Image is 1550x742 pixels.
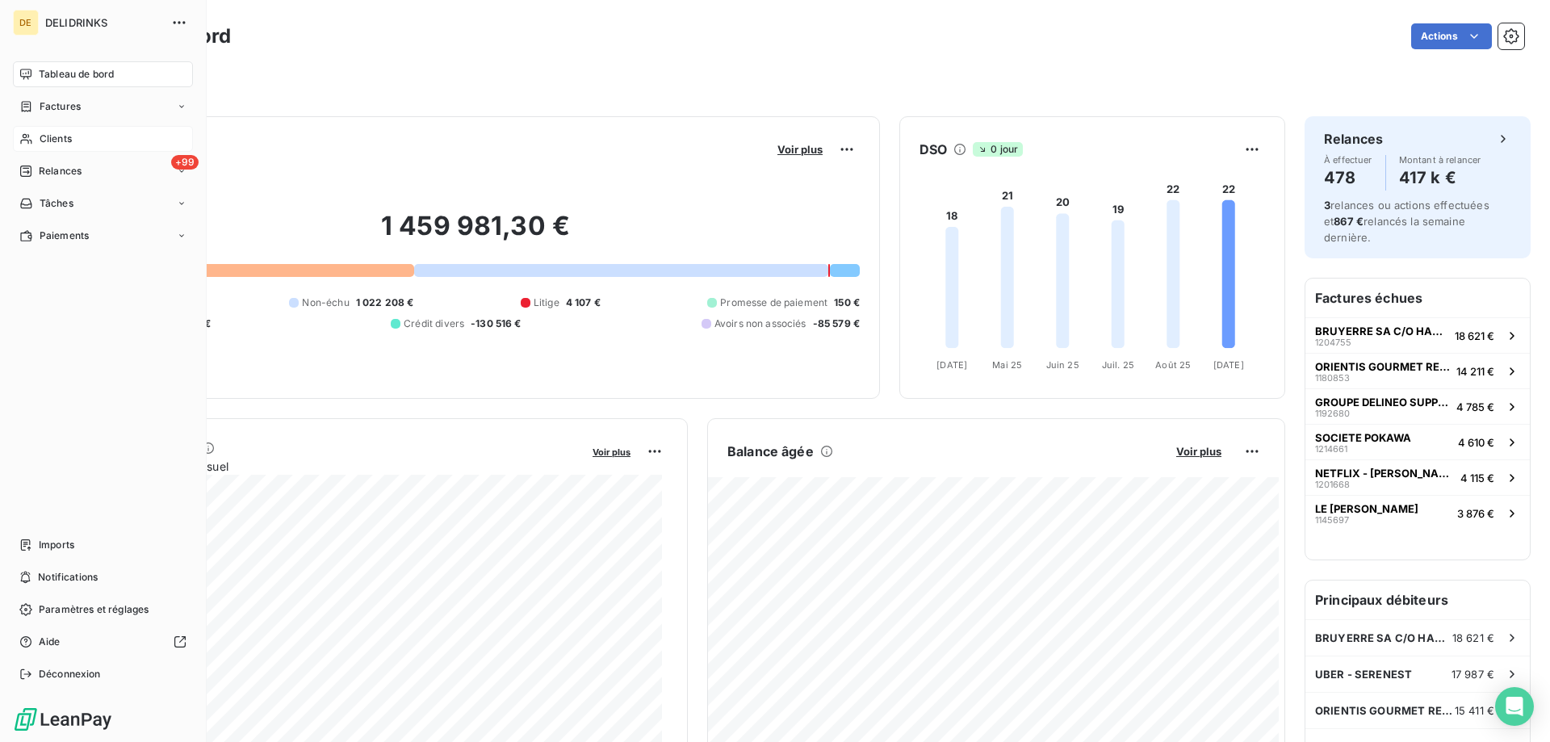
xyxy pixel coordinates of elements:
span: 3 [1324,199,1330,212]
span: DELIDRINKS [45,16,161,29]
span: Promesse de paiement [720,296,827,310]
button: Voir plus [588,444,635,459]
span: 1201668 [1315,480,1350,489]
span: Montant à relancer [1399,155,1481,165]
span: 18 621 € [1455,329,1494,342]
span: relances ou actions effectuées et relancés la semaine dernière. [1324,199,1489,244]
span: 150 € [834,296,860,310]
button: BRUYERRE SA C/O HANAGROUP120475518 621 € [1305,317,1530,353]
button: Voir plus [1171,444,1226,459]
span: -85 579 € [813,317,860,331]
span: 18 621 € [1452,631,1494,644]
button: ORIENTIS GOURMET REFACTURATION118085314 211 € [1305,353,1530,388]
h2: 1 459 981,30 € [91,210,860,258]
button: LE [PERSON_NAME]11456973 876 € [1305,495,1530,530]
h6: Balance âgée [727,442,814,461]
a: Aide [13,629,193,655]
span: +99 [171,155,199,170]
button: Voir plus [773,142,827,157]
span: -130 516 € [471,317,522,331]
span: 1145697 [1315,515,1349,525]
span: 4 785 € [1456,400,1494,413]
span: LE [PERSON_NAME] [1315,502,1418,515]
img: Logo LeanPay [13,706,113,732]
button: NETFLIX - [PERSON_NAME]12016684 115 € [1305,459,1530,495]
tspan: Juil. 25 [1102,359,1134,371]
span: Avoirs non associés [714,317,806,331]
button: SOCIETE POKAWA12146614 610 € [1305,424,1530,459]
h4: 417 k € [1399,165,1481,191]
button: GROUPE DELINEO SUPPLY CHAIN CHEZ GAUTIER11926804 785 € [1305,388,1530,424]
span: ORIENTIS GOURMET REFACTURATION [1315,704,1455,717]
span: UBER - SERENEST [1315,668,1412,681]
span: 14 211 € [1456,365,1494,378]
span: 4 610 € [1458,436,1494,449]
span: Aide [39,635,61,649]
span: Tâches [40,196,73,211]
span: Paiements [40,228,89,243]
span: SOCIETE POKAWA [1315,431,1411,444]
span: 15 411 € [1455,704,1494,717]
span: 1180853 [1315,373,1350,383]
h4: 478 [1324,165,1372,191]
span: 4 107 € [566,296,601,310]
span: 3 876 € [1457,507,1494,520]
span: Voir plus [1176,445,1221,458]
h6: DSO [920,140,947,159]
span: À effectuer [1324,155,1372,165]
span: Chiffre d'affaires mensuel [91,458,581,475]
span: NETFLIX - [PERSON_NAME] [1315,467,1454,480]
span: Clients [40,132,72,146]
span: Crédit divers [404,317,464,331]
tspan: [DATE] [936,359,967,371]
span: 1214661 [1315,444,1347,454]
span: Non-échu [302,296,349,310]
div: Open Intercom Messenger [1495,687,1534,726]
span: Imports [39,538,74,552]
span: Factures [40,99,81,114]
span: 4 115 € [1460,472,1494,484]
span: Relances [39,164,82,178]
span: Voir plus [777,143,823,156]
span: Déconnexion [39,667,101,681]
span: 1204755 [1315,337,1351,347]
span: 0 jour [973,142,1023,157]
span: ORIENTIS GOURMET REFACTURATION [1315,360,1450,373]
span: BRUYERRE SA C/O HANAGROUP [1315,631,1452,644]
span: Paramètres et réglages [39,602,149,617]
span: Notifications [38,570,98,585]
span: GROUPE DELINEO SUPPLY CHAIN CHEZ GAUTIER [1315,396,1450,409]
h6: Relances [1324,129,1383,149]
span: 867 € [1334,215,1364,228]
span: 1192680 [1315,409,1350,418]
button: Actions [1411,23,1492,49]
tspan: Mai 25 [992,359,1022,371]
span: Voir plus [593,446,630,458]
span: Litige [534,296,559,310]
span: 17 987 € [1452,668,1494,681]
span: BRUYERRE SA C/O HANAGROUP [1315,325,1448,337]
span: Tableau de bord [39,67,114,82]
tspan: Juin 25 [1046,359,1079,371]
div: DE [13,10,39,36]
tspan: [DATE] [1213,359,1244,371]
tspan: Août 25 [1155,359,1191,371]
h6: Principaux débiteurs [1305,581,1530,619]
h6: Factures échues [1305,279,1530,317]
span: 1 022 208 € [356,296,414,310]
